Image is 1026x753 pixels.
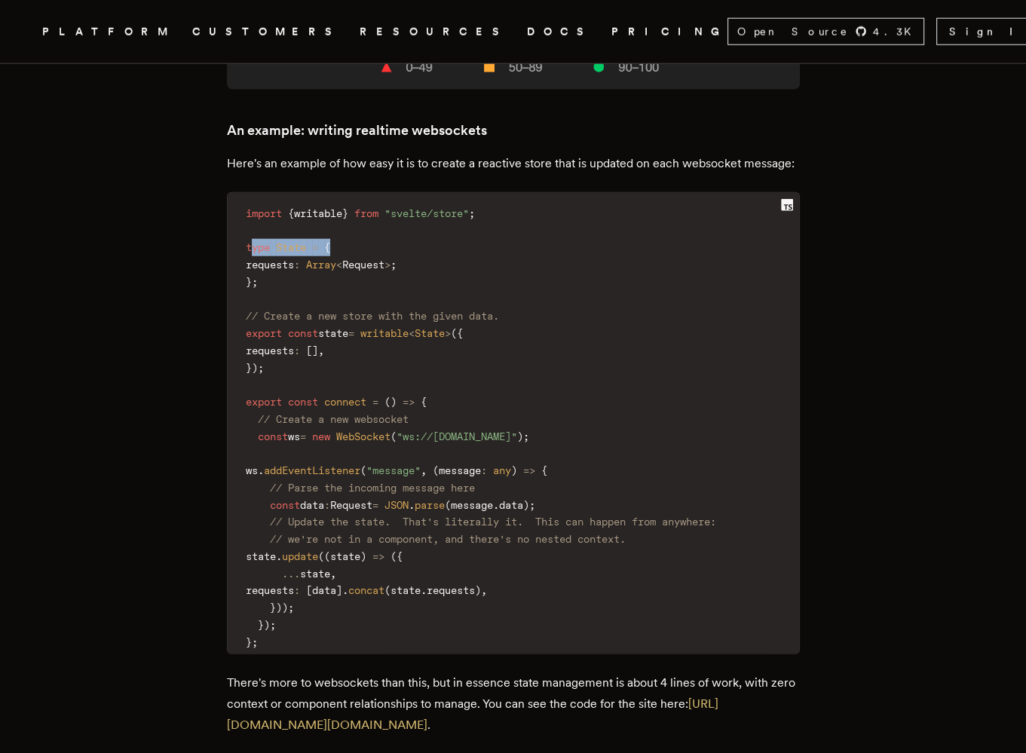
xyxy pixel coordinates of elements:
span: state [330,550,360,562]
span: . [493,499,499,511]
span: state [318,327,348,339]
span: { [541,464,547,476]
span: : [324,499,330,511]
span: import [246,207,282,219]
span: { [324,241,330,253]
span: // Create a new store with the given data. [246,310,499,322]
span: => [403,396,415,408]
span: ; [523,430,529,442]
span: const [288,327,318,339]
span: , [421,464,427,476]
span: [ [306,344,312,357]
a: CUSTOMERS [192,23,341,41]
span: writable [360,327,409,339]
span: ( [445,499,451,511]
span: "ws://[DOMAIN_NAME]" [397,430,517,442]
span: ) [360,550,366,562]
span: Request [342,259,384,271]
span: PLATFORM [42,23,174,41]
span: > [384,259,390,271]
span: ( [451,327,457,339]
span: { [288,207,294,219]
span: ( [433,464,439,476]
h3: An example: writing realtime websockets [227,120,800,141]
a: PRICING [611,23,727,41]
span: , [330,568,336,580]
span: JSON [384,499,409,511]
span: State [276,241,306,253]
span: ( [390,550,397,562]
span: < [409,327,415,339]
span: new [312,430,330,442]
span: { [421,396,427,408]
span: , [481,584,487,596]
span: State [415,327,445,339]
span: data [499,499,523,511]
span: . [409,499,415,511]
span: . [258,464,264,476]
span: ; [390,259,397,271]
span: ; [258,362,264,374]
span: } [246,636,252,648]
span: : [294,259,300,271]
span: ) [276,601,282,614]
span: 4.3 K [873,24,920,39]
span: ) [517,430,523,442]
span: ) [252,362,258,374]
span: ( [384,396,390,408]
span: state [246,550,276,562]
span: ) [264,619,270,631]
a: DOCS [527,23,593,41]
span: requests [246,259,294,271]
span: addEventListener [264,464,360,476]
span: writable [294,207,342,219]
span: ; [270,619,276,631]
span: . [276,550,282,562]
span: ; [469,207,475,219]
span: // we're not in a component, and there's no nested context. [270,533,626,545]
span: Open Source [737,24,849,39]
span: = [348,327,354,339]
span: any [493,464,511,476]
span: export [246,396,282,408]
span: // Parse the incoming message here [270,482,475,494]
span: ... [282,568,300,580]
span: WebSocket [336,430,390,442]
span: export [246,327,282,339]
span: ) [523,499,529,511]
span: Request [330,499,372,511]
span: = [300,430,306,442]
span: ) [282,601,288,614]
span: ; [529,499,535,511]
span: ] [312,344,318,357]
span: ) [390,396,397,408]
span: requests [246,584,294,596]
span: ; [288,601,294,614]
span: => [523,464,535,476]
span: ( [384,584,390,596]
span: } [246,362,252,374]
span: => [372,550,384,562]
span: "svelte/store" [384,207,469,219]
span: } [270,601,276,614]
span: ; [252,636,258,648]
span: Array [306,259,336,271]
span: message [439,464,481,476]
span: RESOURCES [360,23,509,41]
span: connect [324,396,366,408]
span: ws [288,430,300,442]
span: data [312,584,336,596]
span: state [390,584,421,596]
span: } [258,619,264,631]
span: state [300,568,330,580]
span: = [372,396,378,408]
span: const [258,430,288,442]
span: ; [252,276,258,288]
span: parse [415,499,445,511]
span: update [282,550,318,562]
span: : [294,344,300,357]
span: requests [246,344,294,357]
span: ws [246,464,258,476]
span: > [445,327,451,339]
span: [ [306,584,312,596]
